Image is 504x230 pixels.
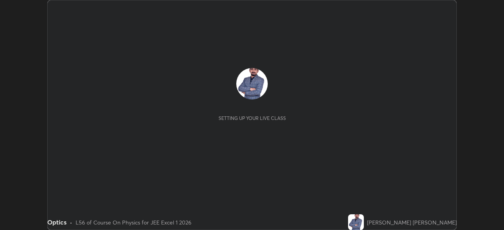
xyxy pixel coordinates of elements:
[219,115,286,121] div: Setting up your live class
[47,217,67,227] div: Optics
[70,218,72,226] div: •
[348,214,364,230] img: eb3a979bad86496f9925e30dd98b2782.jpg
[76,218,191,226] div: L56 of Course On Physics for JEE Excel 1 2026
[236,68,268,99] img: eb3a979bad86496f9925e30dd98b2782.jpg
[367,218,457,226] div: [PERSON_NAME] [PERSON_NAME]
